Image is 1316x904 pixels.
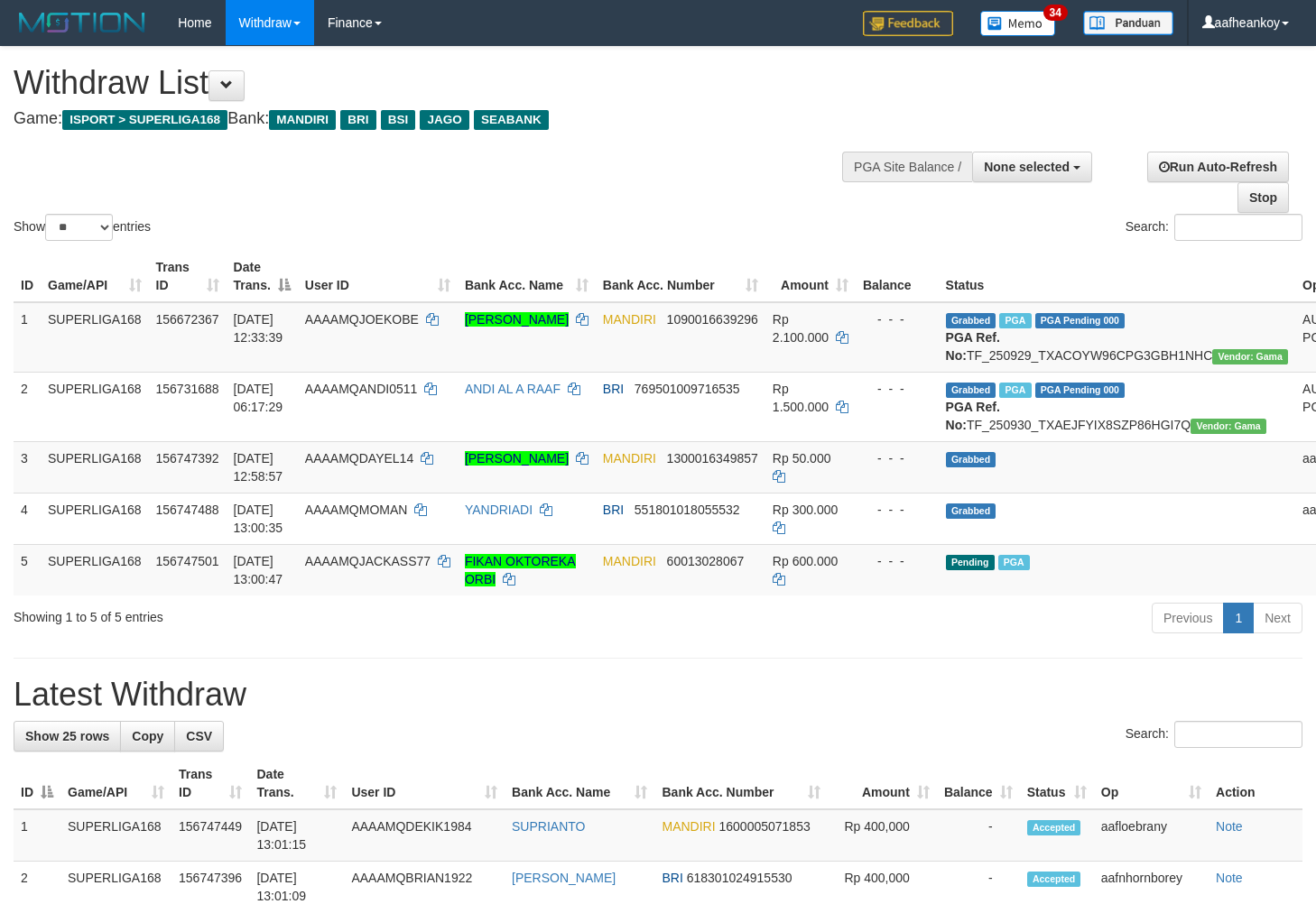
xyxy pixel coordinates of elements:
div: - - - [863,310,931,328]
div: Showing 1 to 5 of 5 entries [14,601,535,626]
img: panduan.png [1083,11,1173,35]
th: Date Trans.: activate to sort column descending [227,251,298,302]
td: SUPERLIGA168 [41,302,149,373]
a: ANDI AL A RAAF [465,382,561,396]
span: Copy 1600005071853 to clipboard [719,819,811,834]
img: Feedback.jpg [863,11,953,36]
th: Date Trans.: activate to sort column ascending [249,758,344,809]
span: BRI [340,110,375,130]
button: None selected [972,152,1092,182]
span: Copy 1090016639296 to clipboard [667,312,758,327]
th: ID [14,251,41,302]
span: 156672367 [156,312,219,327]
th: Bank Acc. Name: activate to sort column ascending [505,758,654,809]
span: Accepted [1027,820,1081,835]
a: Next [1253,603,1302,633]
img: Button%20Memo.svg [980,11,1056,36]
a: FIKAN OKTOREKA ORBI [465,554,576,586]
a: Show 25 rows [14,721,121,752]
a: Previous [1152,603,1224,633]
td: SUPERLIGA168 [41,493,149,544]
span: AAAAMQMOMAN [305,503,408,517]
span: JAGO [420,110,468,130]
span: Show 25 rows [25,729,109,743]
a: CSV [174,721,224,752]
span: Rp 2.100.000 [773,312,829,345]
th: Bank Acc. Number: activate to sort column ascending [654,758,828,809]
th: User ID: activate to sort column ascending [298,251,458,302]
span: AAAAMQDAYEL14 [305,451,413,466]
td: [DATE] 13:01:15 [249,809,344,862]
a: [PERSON_NAME] [465,312,569,327]
a: YANDRIADI [465,503,533,517]
td: TF_250930_TXAEJFYIX8SZP86HGI7Q [939,372,1295,441]
span: Pending [946,555,995,570]
label: Search: [1126,214,1302,241]
th: Status [939,251,1295,302]
input: Search: [1174,214,1302,241]
div: - - - [863,552,931,570]
span: Grabbed [946,313,996,328]
span: SEABANK [474,110,549,130]
td: 1 [14,302,41,373]
span: 156747488 [156,503,219,517]
a: Note [1216,819,1243,834]
th: ID: activate to sort column descending [14,758,60,809]
span: Copy 60013028067 to clipboard [667,554,745,568]
a: Run Auto-Refresh [1147,152,1289,182]
span: MANDIRI [603,312,656,327]
div: - - - [863,501,931,519]
th: Bank Acc. Number: activate to sort column ascending [596,251,765,302]
a: SUPRIANTO [512,819,585,834]
span: BRI [662,871,682,885]
span: [DATE] 12:58:57 [234,451,283,484]
span: BRI [603,503,624,517]
span: None selected [984,160,1070,174]
span: MANDIRI [603,554,656,568]
th: Trans ID: activate to sort column ascending [171,758,249,809]
div: - - - [863,380,931,398]
th: Op: activate to sort column ascending [1094,758,1209,809]
span: Accepted [1027,872,1081,887]
span: Rp 600.000 [773,554,838,568]
span: 156747501 [156,554,219,568]
span: Copy 1300016349857 to clipboard [667,451,758,466]
span: AAAAMQJACKASS77 [305,554,431,568]
span: 156747392 [156,451,219,466]
td: Rp 400,000 [828,809,937,862]
span: [DATE] 13:00:35 [234,503,283,535]
td: - [937,809,1020,862]
span: PGA Pending [1035,313,1126,328]
span: Copy 618301024915530 to clipboard [687,871,792,885]
span: 34 [1043,5,1068,21]
span: Grabbed [946,383,996,398]
td: aafloebrany [1094,809,1209,862]
label: Search: [1126,721,1302,748]
th: Status: activate to sort column ascending [1020,758,1094,809]
th: Balance: activate to sort column ascending [937,758,1020,809]
span: Marked by aafsengchandara [998,555,1030,570]
label: Show entries [14,214,151,241]
a: Note [1216,871,1243,885]
td: SUPERLIGA168 [41,372,149,441]
td: TF_250929_TXACOYW96CPG3GBH1NHC [939,302,1295,373]
span: BSI [381,110,416,130]
span: AAAAMQANDI0511 [305,382,418,396]
span: BRI [603,382,624,396]
span: Grabbed [946,452,996,467]
span: MANDIRI [269,110,336,130]
td: AAAAMQDEKIK1984 [344,809,505,862]
span: 156731688 [156,382,219,396]
span: Copy 551801018055532 to clipboard [635,503,740,517]
span: [DATE] 12:33:39 [234,312,283,345]
span: AAAAMQJOEKOBE [305,312,419,327]
span: CSV [186,729,212,743]
h1: Latest Withdraw [14,677,1302,713]
th: Amount: activate to sort column ascending [765,251,856,302]
a: [PERSON_NAME] [465,451,569,466]
th: Balance [856,251,939,302]
span: [DATE] 13:00:47 [234,554,283,586]
a: Stop [1237,182,1289,213]
span: Vendor URL: https://trx31.1velocity.biz [1212,349,1288,364]
th: User ID: activate to sort column ascending [344,758,505,809]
